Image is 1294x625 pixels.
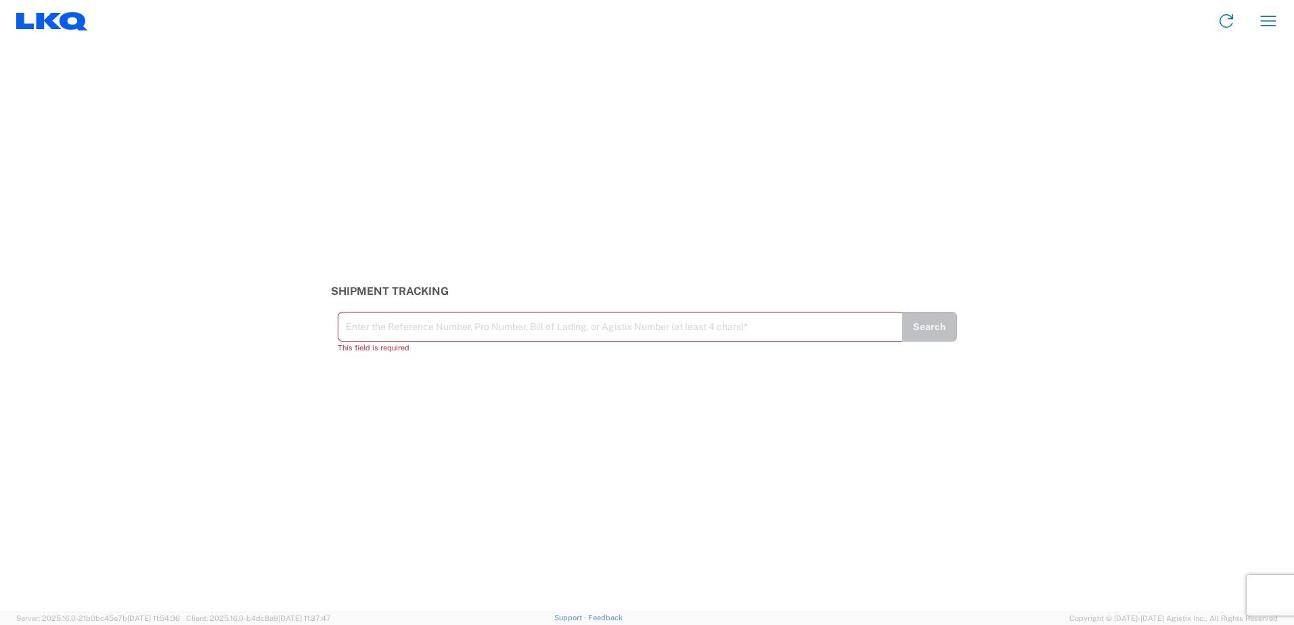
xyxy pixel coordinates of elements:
[338,342,902,354] div: This field is required
[16,614,180,622] span: Server: 2025.16.0-21b0bc45e7b
[554,614,588,622] a: Support
[1069,612,1278,624] span: Copyright © [DATE]-[DATE] Agistix Inc., All Rights Reserved
[331,285,964,298] h3: Shipment Tracking
[278,614,331,622] span: [DATE] 11:37:47
[127,614,180,622] span: [DATE] 11:54:36
[588,614,623,622] a: Feedback
[186,614,331,622] span: Client: 2025.16.0-b4dc8a9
